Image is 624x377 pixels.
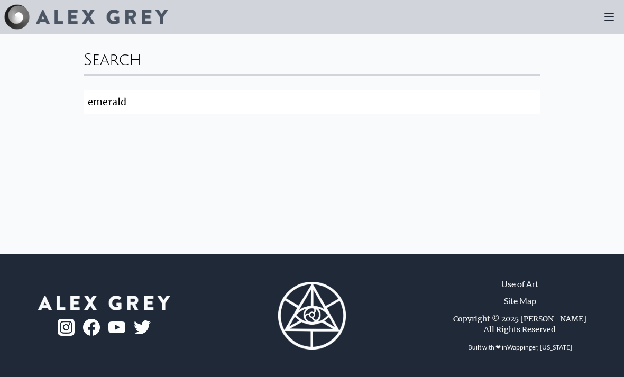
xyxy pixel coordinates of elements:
[464,339,576,356] div: Built with ❤ in
[507,343,572,351] a: Wappinger, [US_STATE]
[134,320,151,334] img: twitter-logo.png
[83,319,100,336] img: fb-logo.png
[453,314,586,324] div: Copyright © 2025 [PERSON_NAME]
[84,90,540,114] input: Search...
[108,321,125,334] img: youtube-logo.png
[501,278,538,290] a: Use of Art
[504,295,536,307] a: Site Map
[58,319,75,336] img: ig-logo.png
[484,324,556,335] div: All Rights Reserved
[84,42,540,74] div: Search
